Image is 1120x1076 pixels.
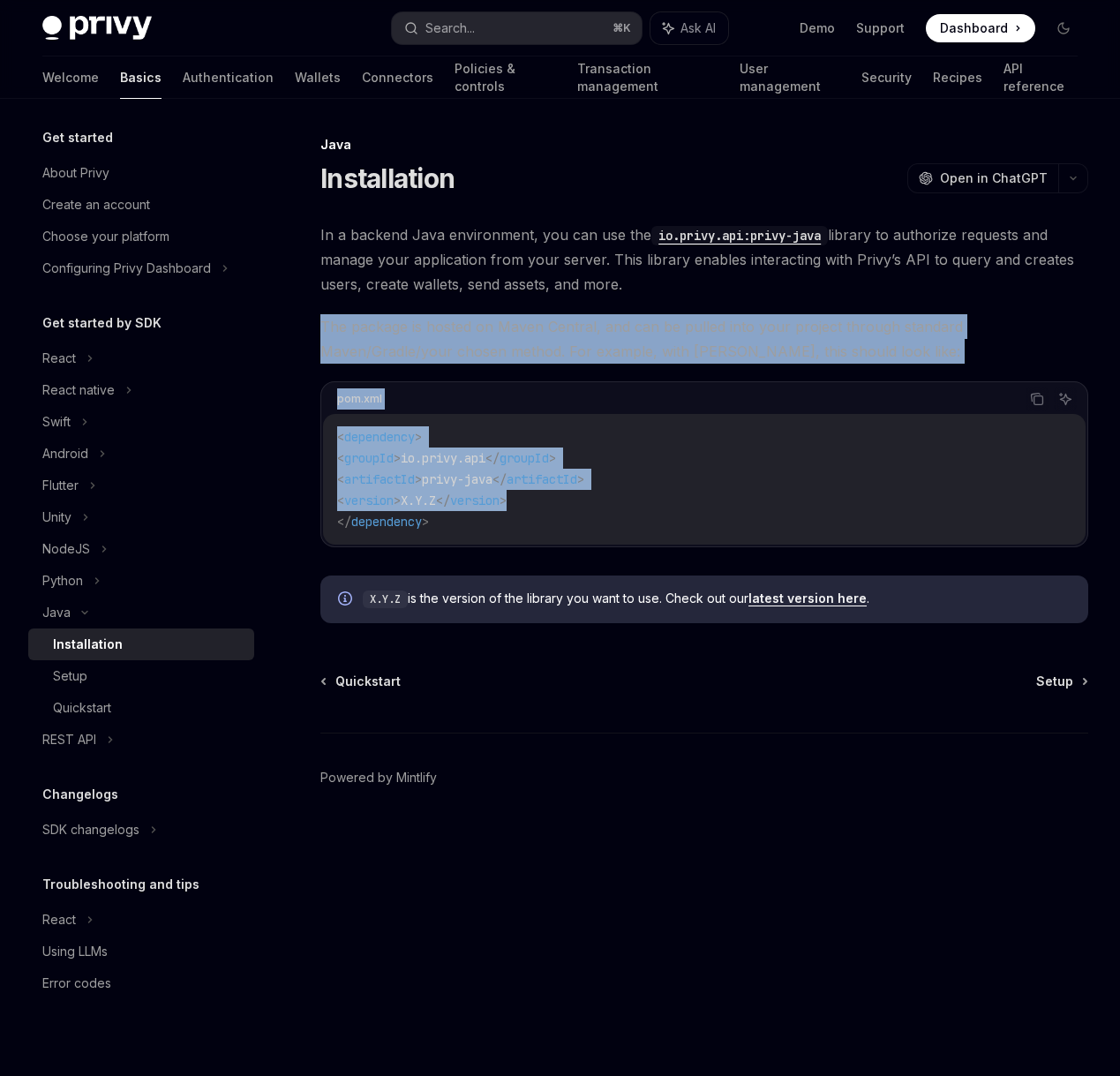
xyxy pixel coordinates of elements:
a: API reference [1003,56,1078,99]
span: > [549,450,556,466]
div: Swift [42,411,71,433]
div: REST API [42,729,96,750]
h5: Get started by SDK [42,312,162,334]
div: React native [42,380,115,401]
a: Basics [120,56,162,99]
span: Open in ChatGPT [940,169,1048,187]
span: > [415,429,422,445]
span: In a backend Java environment, you can use the library to authorize requests and manage your appl... [320,222,1088,297]
span: dependency [344,429,415,445]
div: Error codes [42,973,111,994]
a: Connectors [362,56,433,99]
h1: Installation [320,162,455,194]
span: Quickstart [335,673,401,690]
h5: Get started [42,127,113,148]
span: artifactId [507,471,577,487]
span: X.Y.Z [401,493,436,508]
button: Ask AI [1054,388,1077,410]
div: Configuring Privy Dashboard [42,258,211,279]
div: Android [42,443,88,464]
div: Flutter [42,475,79,496]
div: Python [42,570,83,591]
a: Quickstart [322,673,401,690]
span: version [344,493,394,508]
span: </ [492,471,507,487]
h5: Changelogs [42,784,118,805]
a: User management [740,56,840,99]
a: Security [861,56,912,99]
code: io.privy.api:privy-java [651,226,828,245]
a: Setup [1036,673,1086,690]
code: X.Y.Z [363,591,408,608]
span: </ [436,493,450,508]
span: > [415,471,422,487]
a: Choose your platform [28,221,254,252]
span: < [337,450,344,466]
div: Installation [53,634,123,655]
button: Open in ChatGPT [907,163,1058,193]
a: io.privy.api:privy-java [651,226,828,244]
a: Demo [800,19,835,37]
a: Policies & controls [455,56,556,99]
div: Search... [425,18,475,39]
span: > [394,450,401,466]
a: Setup [28,660,254,692]
button: Copy the contents from the code block [1026,388,1049,410]
span: Dashboard [940,19,1008,37]
div: pom.xml [337,388,382,410]
div: Create an account [42,194,150,215]
div: Unity [42,507,71,528]
a: Using LLMs [28,936,254,967]
span: > [394,493,401,508]
span: groupId [500,450,549,466]
a: Transaction management [577,56,718,99]
span: dependency [351,514,422,530]
a: About Privy [28,157,254,189]
span: < [337,429,344,445]
svg: Info [338,591,356,609]
span: > [422,514,429,530]
div: About Privy [42,162,109,184]
a: Powered by Mintlify [320,769,437,786]
div: Java [42,602,71,623]
span: artifactId [344,471,415,487]
span: Setup [1036,673,1073,690]
span: </ [337,514,351,530]
h5: Troubleshooting and tips [42,874,199,895]
button: Search...⌘K [392,12,641,44]
span: groupId [344,450,394,466]
span: The package is hosted on Maven Central, and can be pulled into your project through standard Mave... [320,314,1088,364]
div: Using LLMs [42,941,108,962]
a: Authentication [183,56,274,99]
span: < [337,493,344,508]
div: Quickstart [53,697,111,719]
span: < [337,471,344,487]
a: Error codes [28,967,254,999]
div: SDK changelogs [42,819,139,840]
a: Welcome [42,56,99,99]
a: Dashboard [926,14,1035,42]
div: NodeJS [42,538,90,560]
a: Recipes [933,56,982,99]
button: Toggle dark mode [1049,14,1078,42]
button: Ask AI [650,12,728,44]
a: Wallets [295,56,341,99]
a: Installation [28,628,254,660]
span: > [577,471,584,487]
div: Choose your platform [42,226,169,247]
span: is the version of the library you want to use. Check out our . [363,590,1071,608]
span: > [500,493,507,508]
div: React [42,348,76,369]
span: privy-java [422,471,492,487]
span: io.privy.api [401,450,485,466]
div: React [42,909,76,930]
span: </ [485,450,500,466]
a: Support [856,19,905,37]
div: Setup [53,666,87,687]
span: version [450,493,500,508]
a: Quickstart [28,692,254,724]
span: Ask AI [680,19,716,37]
span: ⌘ K [613,21,631,35]
a: Create an account [28,189,254,221]
img: dark logo [42,16,152,41]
